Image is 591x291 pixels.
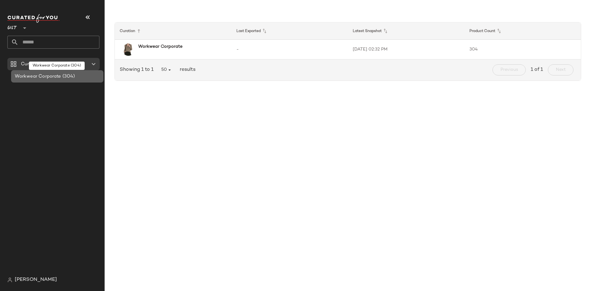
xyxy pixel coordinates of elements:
[115,22,231,40] th: Curation
[15,73,61,80] span: Workwear Corporate
[177,66,195,74] span: results
[348,22,464,40] th: Latest Snapshot
[21,61,43,68] span: Curations
[156,64,177,75] button: 50
[122,43,135,56] img: 1411284963_RLLATH.jpg
[15,276,57,284] span: [PERSON_NAME]
[464,22,581,40] th: Product Count
[231,40,348,59] td: -
[61,73,75,80] span: (304)
[120,66,156,74] span: Showing 1 to 1
[231,22,348,40] th: Last Exported
[464,40,581,59] td: 304
[531,66,543,74] span: 1 of 1
[7,14,60,23] img: cfy_white_logo.C9jOOHJF.svg
[348,40,464,59] td: [DATE] 02:32 PM
[161,67,172,73] span: 50
[138,43,183,50] b: Workwear Corporate
[7,21,17,32] span: Gilt
[7,277,12,282] img: svg%3e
